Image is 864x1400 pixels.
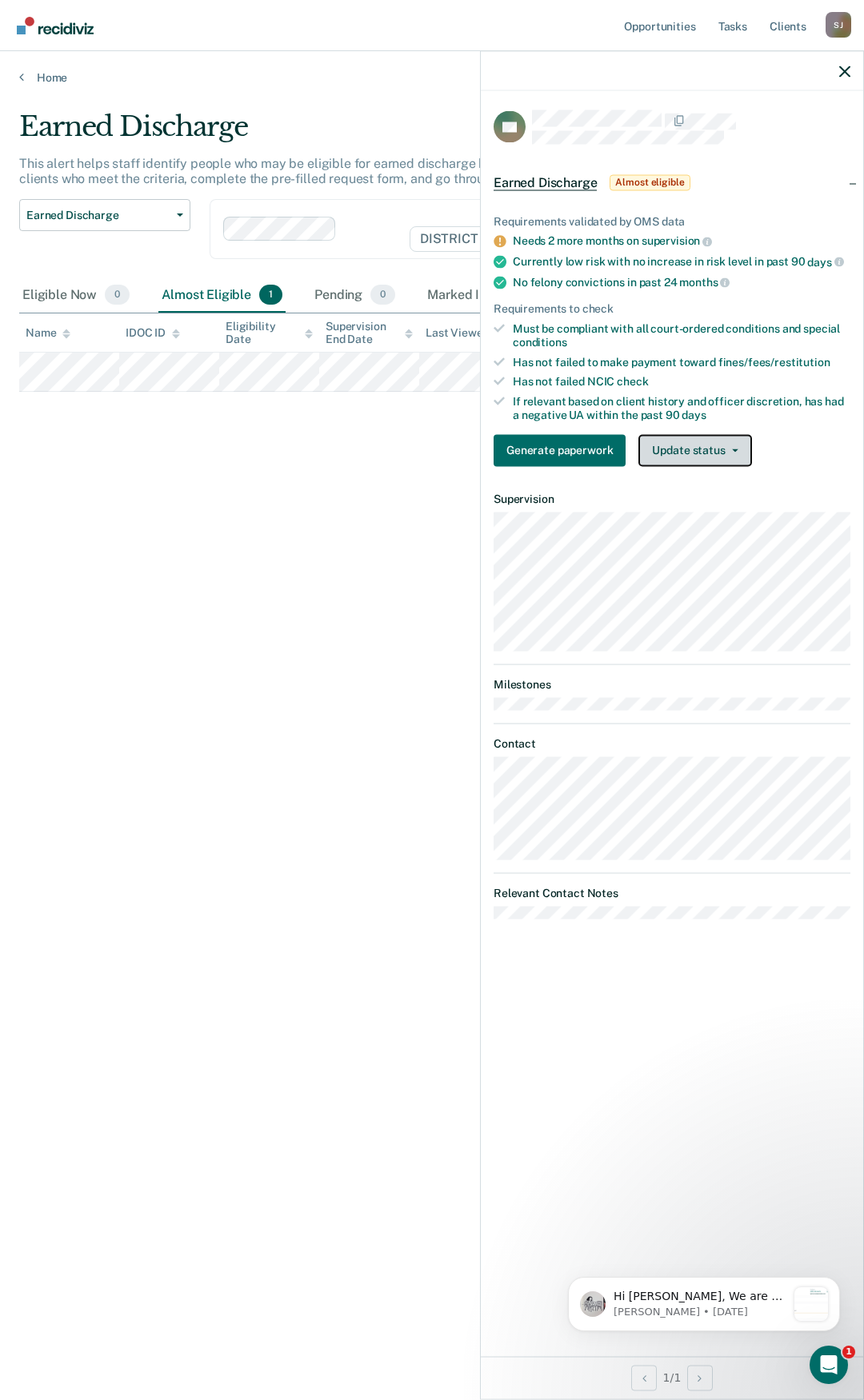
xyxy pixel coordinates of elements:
a: Home [19,70,845,85]
span: 1 [259,285,282,305]
div: Has not failed NCIC [513,375,850,389]
span: Almost eligible [610,174,690,190]
div: If relevant based on client history and officer discretion, has had a negative UA within the past 90 [513,395,850,422]
span: 0 [105,285,130,305]
a: Navigate to form link [494,434,632,466]
span: 1 [842,1346,855,1358]
div: Name [26,326,70,340]
div: IDOC ID [126,326,180,340]
span: check [617,375,648,388]
span: fines/fees/restitution [718,355,830,368]
div: Almost Eligible [158,278,286,313]
div: Must be compliant with all court-ordered conditions and special [513,321,850,349]
button: Profile dropdown button [826,12,851,38]
dt: Relevant Contact Notes [494,886,850,899]
span: Hi [PERSON_NAME], We are so excited to announce a brand new feature: AI case note search! 📣 Findi... [70,45,242,455]
p: Message from Kim, sent 1w ago [70,60,242,74]
button: Generate paperwork [494,434,626,466]
span: Earned Discharge [26,209,170,222]
dt: Contact [494,737,850,751]
div: Currently low risk with no increase in risk level in past 90 [513,254,850,269]
div: 1 / 1 [481,1356,863,1398]
div: Requirements to check [494,302,850,316]
div: No felony convictions in past 24 [513,275,850,289]
div: Has not failed to make payment toward [513,355,850,369]
div: Requirements validated by OMS data [494,214,850,228]
span: days [807,255,843,268]
div: Earned Discharge [19,110,797,156]
div: Last Viewed [426,326,503,340]
div: Earned DischargeAlmost eligible [481,157,863,208]
span: Earned Discharge [494,174,597,190]
span: DISTRICT OFFICE 4, [GEOGRAPHIC_DATA] [410,226,697,252]
div: Marked Ineligible [424,278,567,313]
div: Supervision End Date [326,320,413,347]
button: Previous Opportunity [631,1365,657,1390]
span: conditions [513,335,567,348]
span: months [679,276,730,289]
div: Needs 2 more months on supervision [513,234,850,249]
p: This alert helps staff identify people who may be eligible for earned discharge based on IDOC’s c... [19,156,768,186]
div: Eligibility Date [226,320,313,347]
button: Next Opportunity [687,1365,713,1390]
div: Pending [311,278,398,313]
div: Eligible Now [19,278,133,313]
dt: Supervision [494,492,850,505]
div: S J [826,12,851,38]
span: days [682,408,706,421]
span: 0 [370,285,395,305]
img: Recidiviz [17,17,94,34]
dt: Milestones [494,677,850,691]
button: Update status [638,434,751,466]
iframe: Intercom notifications message [544,1245,864,1357]
iframe: Intercom live chat [810,1346,848,1384]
